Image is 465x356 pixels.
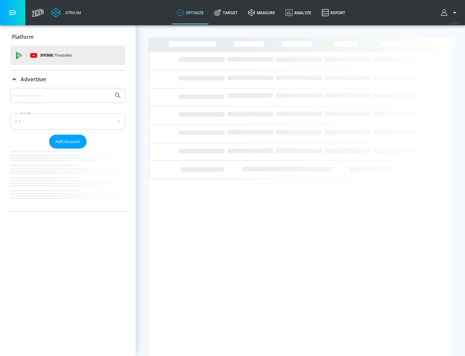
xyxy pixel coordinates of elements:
[56,138,80,145] span: Add Account
[18,111,32,115] label: Sort By
[316,1,350,24] a: Report
[40,52,72,59] p: DV360:
[172,1,209,24] a: optimize
[10,46,125,65] div: DV360: Youtube
[51,8,81,17] a: Atrium
[13,91,111,100] input: Search by name
[10,149,125,211] nav: list of Advertiser
[209,1,243,24] a: Target
[243,1,280,24] a: measure
[21,76,46,83] p: Advertiser
[63,10,81,16] div: Atrium
[280,1,316,24] a: Analyze
[49,135,87,149] button: Add Account
[449,21,459,25] span: v 4.25.4
[10,113,125,129] div: A-Z
[12,33,34,40] p: Platform
[10,88,125,211] div: Advertiser
[10,70,125,88] div: Advertiser
[55,52,72,59] p: Youtube
[10,28,125,46] div: Platform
